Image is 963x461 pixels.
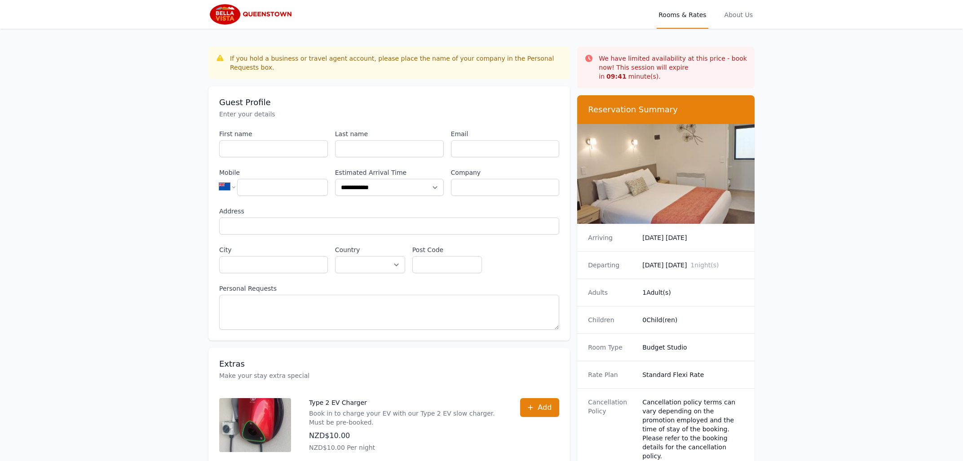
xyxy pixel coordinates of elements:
strong: 09 : 41 [606,73,627,80]
dt: Adults [588,288,635,297]
dd: [DATE] [DATE] [642,261,744,270]
label: Post Code [412,245,482,254]
label: First name [219,129,328,138]
dd: Budget Studio [642,343,744,352]
dd: 0 Child(ren) [642,315,744,324]
label: Mobile [219,168,328,177]
img: Type 2 EV Charger [219,398,291,452]
dt: Children [588,315,635,324]
h3: Extras [219,359,559,369]
div: If you hold a business or travel agent account, please place the name of your company in the Pers... [230,54,563,72]
button: Add [520,398,559,417]
dd: 1 Adult(s) [642,288,744,297]
p: Book in to charge your EV with our Type 2 EV slow charger. Must be pre-booked. [309,409,502,427]
img: Budget Studio [577,124,755,224]
span: Add [538,402,552,413]
label: Last name [335,129,444,138]
p: Enter your details [219,110,559,119]
h3: Reservation Summary [588,104,744,115]
p: NZD$10.00 Per night [309,443,502,452]
dd: Standard Flexi Rate [642,370,744,379]
label: Company [451,168,560,177]
label: Personal Requests [219,284,559,293]
dt: Arriving [588,233,635,242]
label: Address [219,207,559,216]
p: Make your stay extra special [219,371,559,380]
label: Email [451,129,560,138]
label: City [219,245,328,254]
dt: Room Type [588,343,635,352]
dt: Departing [588,261,635,270]
img: Bella Vista Queenstown [208,4,295,25]
dd: [DATE] [DATE] [642,233,744,242]
p: Type 2 EV Charger [309,398,502,407]
label: Estimated Arrival Time [335,168,444,177]
h3: Guest Profile [219,97,559,108]
p: NZD$10.00 [309,430,502,441]
span: 1 night(s) [690,262,719,269]
p: We have limited availability at this price - book now! This session will expire in minute(s). [599,54,747,81]
label: Country [335,245,405,254]
dt: Rate Plan [588,370,635,379]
